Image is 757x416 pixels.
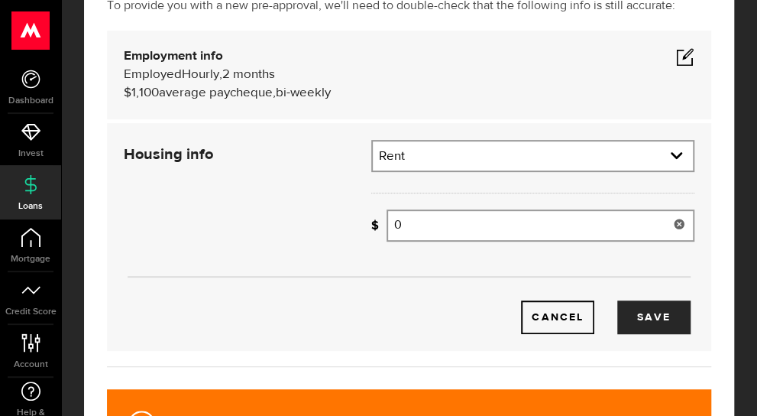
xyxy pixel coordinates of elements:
[12,6,58,52] button: Open LiveChat chat widget
[124,50,223,63] b: Employment info
[617,301,691,334] button: Save
[124,147,213,162] strong: Housing info
[124,86,159,99] span: $1,100
[521,301,594,334] a: Cancel
[276,86,331,99] span: bi-weekly
[222,68,275,81] span: 2 months
[182,68,219,81] span: Hourly
[219,68,222,81] span: ,
[159,86,276,99] span: average paycheque,
[373,141,693,171] a: expand select
[124,68,182,81] span: Employed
